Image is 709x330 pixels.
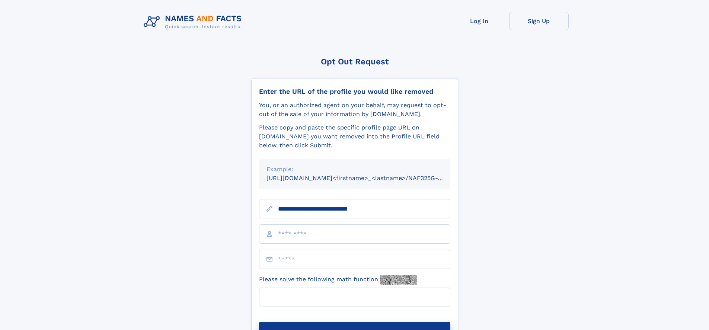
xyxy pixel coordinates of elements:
a: Sign Up [509,12,569,30]
img: Logo Names and Facts [141,12,248,32]
label: Please solve the following math function: [259,275,417,285]
div: Opt Out Request [251,57,458,66]
a: Log In [450,12,509,30]
div: You, or an authorized agent on your behalf, may request to opt-out of the sale of your informatio... [259,101,450,119]
small: [URL][DOMAIN_NAME]<firstname>_<lastname>/NAF325G-xxxxxxxx [266,174,464,182]
div: Please copy and paste the specific profile page URL on [DOMAIN_NAME] you want removed into the Pr... [259,123,450,150]
div: Enter the URL of the profile you would like removed [259,87,450,96]
div: Example: [266,165,443,174]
